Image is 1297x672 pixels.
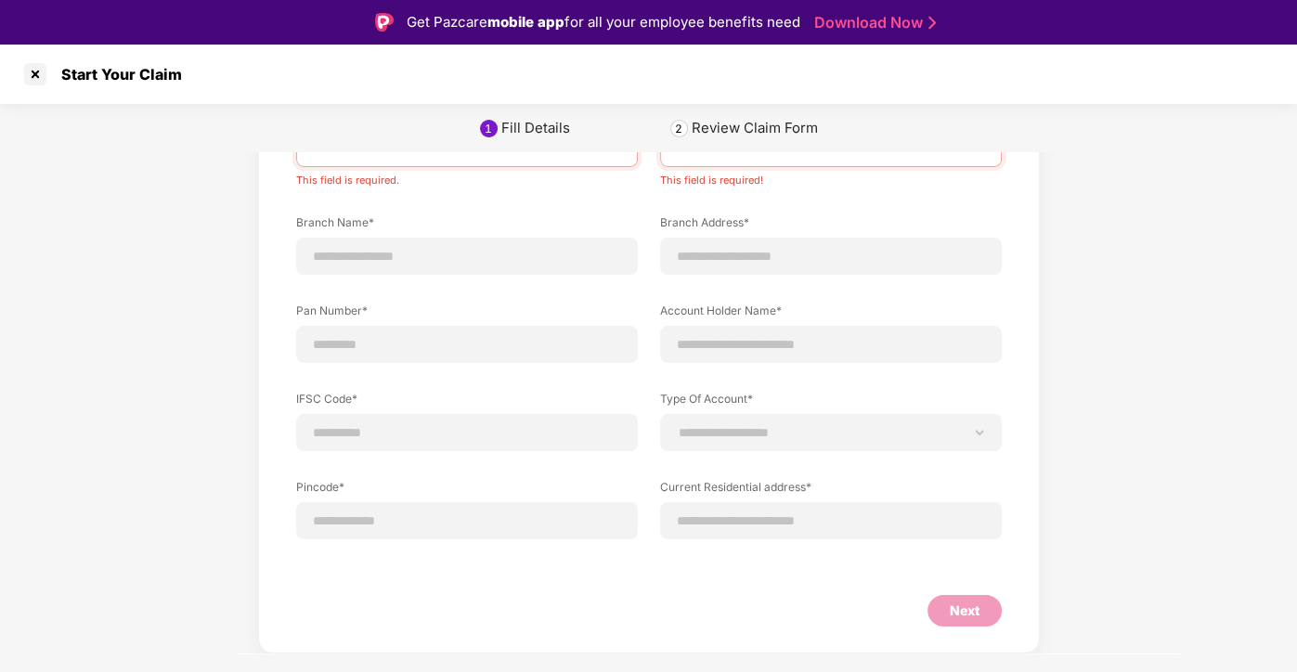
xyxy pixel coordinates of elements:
[660,167,1002,187] div: This field is required!
[296,479,638,502] label: Pincode*
[50,65,182,84] div: Start Your Claim
[501,119,570,137] div: Fill Details
[660,303,1002,326] label: Account Holder Name*
[692,119,818,137] div: Review Claim Form
[660,214,1002,238] label: Branch Address*
[660,479,1002,502] label: Current Residential address*
[675,122,682,136] div: 2
[950,601,979,621] div: Next
[375,13,394,32] img: Logo
[928,13,936,32] img: Stroke
[485,122,492,136] div: 1
[296,391,638,414] label: IFSC Code*
[296,167,638,187] div: This field is required.
[296,214,638,238] label: Branch Name*
[814,13,930,32] a: Download Now
[407,11,800,33] div: Get Pazcare for all your employee benefits need
[296,303,638,326] label: Pan Number*
[660,391,1002,414] label: Type Of Account*
[487,13,564,31] strong: mobile app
